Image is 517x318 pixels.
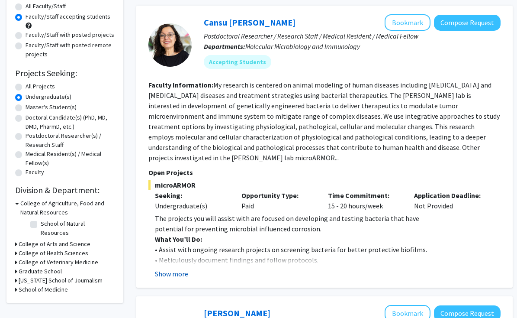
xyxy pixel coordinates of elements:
[148,167,501,178] p: Open Projects
[26,131,115,149] label: Postdoctoral Researcher(s) / Research Staff
[148,81,213,89] b: Faculty Information:
[19,276,103,285] h3: [US_STATE] School of Journalism
[155,213,501,224] p: The projects you will assist with are focused on developing and testing bacteria that have
[204,55,271,69] mat-chip: Accepting Students
[155,255,501,265] p: • Meticulously document findings and follow protocols.
[19,285,68,294] h3: School of Medicine
[155,235,202,243] strong: What You’ll Do:
[414,190,488,201] p: Application Deadline:
[19,240,90,249] h3: College of Arts and Science
[26,30,114,39] label: Faculty/Staff with posted projects
[26,103,77,112] label: Master's Student(s)
[155,224,501,234] p: potential for preventing microbial influenced corrosion.
[41,219,112,237] label: School of Natural Resources
[26,149,115,168] label: Medical Resident(s) / Medical Fellow(s)
[148,180,501,190] span: microARMOR
[15,185,115,195] h2: Division & Department:
[155,190,228,201] p: Seeking:
[26,41,115,59] label: Faculty/Staff with posted remote projects
[245,42,360,51] span: Molecular Microbiology and Immunology
[155,244,501,255] p: • Assist with ongoing research projects on screening bacteria for better protective biofilms.
[385,14,430,31] button: Add Cansu Agca to Bookmarks
[155,269,188,279] button: Show more
[434,15,501,31] button: Compose Request to Cansu Agca
[26,82,55,91] label: All Projects
[204,42,245,51] b: Departments:
[19,258,98,267] h3: College of Veterinary Medicine
[235,190,321,211] div: Paid
[6,279,37,312] iframe: Chat
[26,113,115,131] label: Doctoral Candidate(s) (PhD, MD, DMD, PharmD, etc.)
[26,2,66,11] label: All Faculty/Staff
[19,267,62,276] h3: Graduate School
[328,190,401,201] p: Time Commitment:
[26,168,44,177] label: Faculty
[20,199,115,217] h3: College of Agriculture, Food and Natural Resources
[148,81,500,162] fg-read-more: My research is centered on animal modeling of human diseases including [MEDICAL_DATA] and [MEDICA...
[26,12,110,21] label: Faculty/Staff accepting students
[204,17,295,28] a: Cansu [PERSON_NAME]
[19,249,88,258] h3: College of Health Sciences
[26,92,71,101] label: Undergraduate(s)
[155,201,228,211] div: Undergraduate(s)
[321,190,408,211] div: 15 - 20 hours/week
[241,190,315,201] p: Opportunity Type:
[15,68,115,78] h2: Projects Seeking:
[408,190,494,211] div: Not Provided
[204,31,501,41] p: Postdoctoral Researcher / Research Staff / Medical Resident / Medical Fellow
